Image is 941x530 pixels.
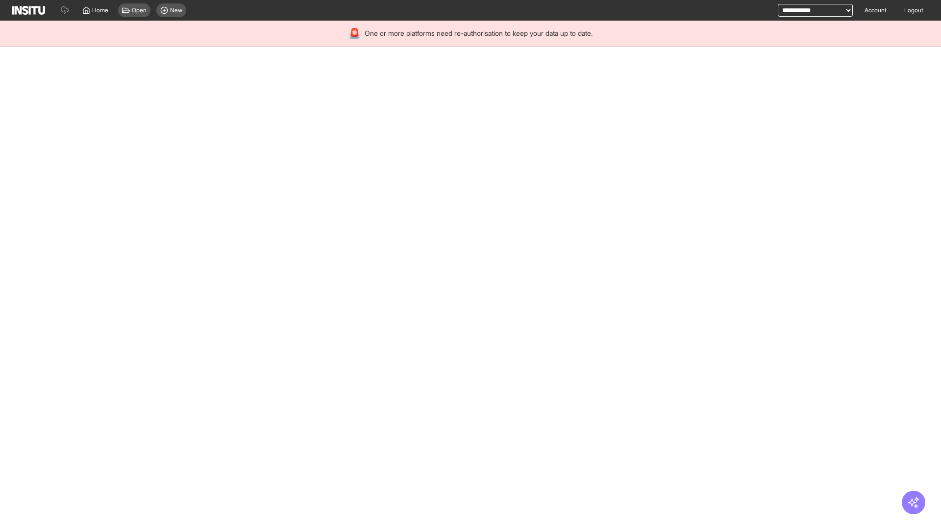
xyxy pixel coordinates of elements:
[348,26,361,40] div: 🚨
[365,28,593,38] span: One or more platforms need re-authorisation to keep your data up to date.
[12,6,45,15] img: Logo
[92,6,108,14] span: Home
[170,6,182,14] span: New
[132,6,147,14] span: Open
